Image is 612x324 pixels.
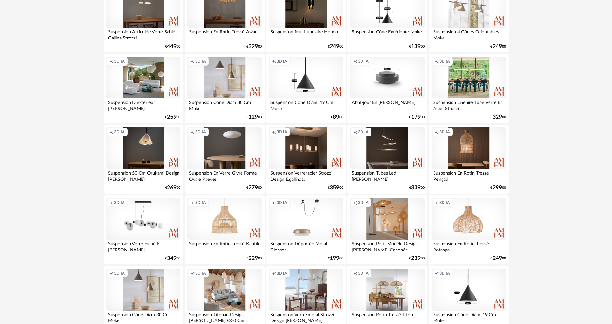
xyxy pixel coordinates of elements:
span: 329 [248,44,258,49]
span: Creation icon [191,59,195,64]
div: Suspension Cône Diam. 19 Cm Moke [269,98,343,111]
div: € 00 [246,115,262,119]
div: € 00 [490,44,506,49]
span: 259 [167,115,177,119]
div: € 00 [165,44,180,49]
span: Creation icon [110,59,114,64]
a: Creation icon 3D IA Suspension En Rotin Tressé Rotanga €24900 [429,195,508,265]
div: Suspension Cône Diam 30 Cm Moke [106,311,180,323]
div: € 00 [165,115,180,119]
div: Suspension En Rotin Tressé Awan [187,28,261,40]
span: 279 [248,186,258,190]
span: Creation icon [435,129,439,135]
div: Suspension Verre Fumé Et [PERSON_NAME] [106,240,180,252]
span: 3D IA [439,200,450,205]
span: 339 [411,186,421,190]
span: Creation icon [110,200,114,205]
div: Suspension Rotin Tressé Titou [350,311,424,323]
span: Creation icon [272,200,276,205]
span: Creation icon [353,129,357,135]
span: 179 [411,115,421,119]
span: Creation icon [191,129,195,135]
a: Creation icon 3D IA Suspension Tubes Led [PERSON_NAME] €33900 [347,125,427,194]
a: Creation icon 3D IA Suspension Cône Diam. 19 Cm Moke €8900 [266,54,346,123]
div: Abat-jour En [PERSON_NAME] [350,98,424,111]
div: € 00 [490,256,506,261]
div: Suspension Cône Diam 30 Cm Moke [187,98,261,111]
div: € 00 [328,256,343,261]
div: € 00 [331,115,343,119]
span: 329 [492,115,502,119]
span: Creation icon [435,59,439,64]
a: Creation icon 3D IA Suspension En Rotin Tressé Pengadi €29900 [429,125,508,194]
div: Suspension Multitubulaire Henrio [269,28,343,40]
span: Creation icon [191,200,195,205]
span: 139 [411,44,421,49]
span: 129 [248,115,258,119]
span: Creation icon [110,271,114,276]
a: Creation icon 3D IA Suspension En Verre Givré Forme Ovale Raeyes €27900 [185,125,264,194]
span: 3D IA [195,59,206,64]
span: 249 [492,44,502,49]
div: Suspension 4 Cônes Orientables Moke [432,28,506,40]
span: Creation icon [272,271,276,276]
span: Creation icon [353,59,357,64]
span: 3D IA [277,129,287,135]
span: 3D IA [277,59,287,64]
span: 299 [492,186,502,190]
a: Creation icon 3D IA Suspension Linéaire Tube Verre Et Acier Strozzi €32900 [429,54,508,123]
a: Creation icon 3D IA Suspension Cône Diam 30 Cm Moke €12900 [185,54,264,123]
div: € 00 [165,186,180,190]
div: Suspension Verre/métal Strozzi Design [PERSON_NAME] [269,311,343,323]
div: Suspension En Verre Givré Forme Ovale Raeyes [187,169,261,182]
span: 3D IA [358,129,369,135]
span: Creation icon [353,200,357,205]
span: 269 [167,186,177,190]
span: Creation icon [110,129,114,135]
div: Suspension Linéaire Tube Verre Et Acier Strozzi [432,98,506,111]
div: Suspension D'extérieur [PERSON_NAME] [106,98,180,111]
span: 239 [411,256,421,261]
div: Suspension Verre/acier Strozzi Design E.gallina& [269,169,343,182]
div: Suspension Petit Modèle Design [PERSON_NAME] Canopée [350,240,424,252]
span: 3D IA [195,271,206,276]
span: 3D IA [439,271,450,276]
div: Suspension 50 Cm Orukami Design [PERSON_NAME] [106,169,180,182]
span: Creation icon [353,271,357,276]
div: Suspension En Rotin Tressé Rotanga [432,240,506,252]
div: € 00 [409,115,425,119]
span: 3D IA [358,59,369,64]
span: Creation icon [435,200,439,205]
div: € 00 [409,256,425,261]
a: Creation icon 3D IA Suspension Verre/acier Strozzi Design E.gallina& €35900 [266,125,346,194]
span: 449 [167,44,177,49]
a: Creation icon 3D IA Abat-jour En [PERSON_NAME] €17900 [347,54,427,123]
span: 3D IA [277,200,287,205]
div: € 00 [409,186,425,190]
span: 3D IA [114,59,125,64]
span: Creation icon [272,129,276,135]
div: Suspension En Rotin Tressé Kaptilo [187,240,261,252]
span: Creation icon [191,271,195,276]
div: € 00 [409,44,425,49]
span: 3D IA [114,129,125,135]
span: 3D IA [439,129,450,135]
div: Suspension Cône Diam. 19 Cm Moke [432,311,506,323]
div: € 00 [246,256,262,261]
span: 3D IA [195,200,206,205]
span: 3D IA [358,200,369,205]
div: € 00 [165,256,180,261]
span: 89 [333,115,339,119]
a: Creation icon 3D IA Suspension Verre Fumé Et [PERSON_NAME] €34900 [104,195,183,265]
div: Suspension Cône Extérieure Moke [350,28,424,40]
a: Creation icon 3D IA Suspension 50 Cm Orukami Design [PERSON_NAME] €26900 [104,125,183,194]
span: 3D IA [277,271,287,276]
div: € 00 [246,44,262,49]
div: € 00 [328,186,343,190]
span: Creation icon [272,59,276,64]
span: Creation icon [435,271,439,276]
div: Suspension Tubes Led [PERSON_NAME] [350,169,424,182]
span: 3D IA [195,129,206,135]
div: Suspension Articulée Verre Sablé Gallina Strozzi [106,28,180,40]
span: 3D IA [114,271,125,276]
